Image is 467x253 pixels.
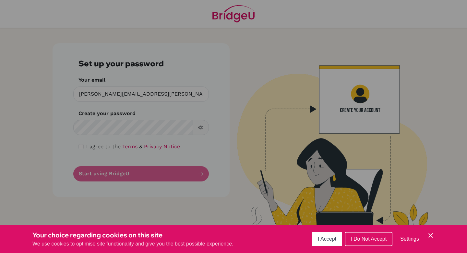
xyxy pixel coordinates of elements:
p: We use cookies to optimise site functionality and give you the best possible experience. [32,240,233,248]
button: I Accept [312,232,342,246]
button: Settings [395,233,424,246]
span: I Do Not Accept [351,236,387,242]
button: Save and close [427,232,435,239]
span: Settings [400,236,419,242]
button: I Do Not Accept [345,232,392,246]
h3: Your choice regarding cookies on this site [32,230,233,240]
span: I Accept [318,236,336,242]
